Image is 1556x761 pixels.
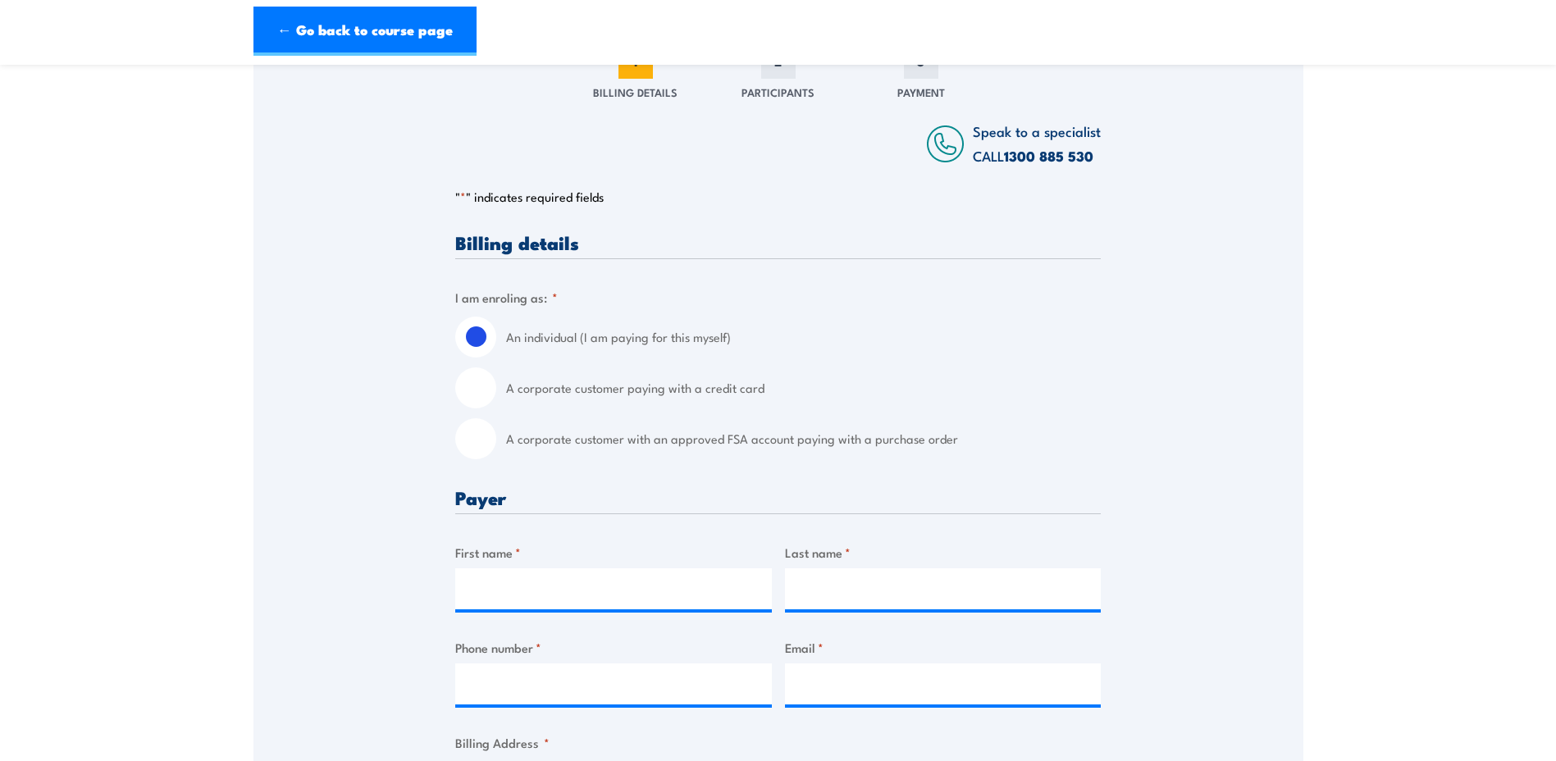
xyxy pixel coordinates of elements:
[455,638,772,657] label: Phone number
[455,233,1101,252] h3: Billing details
[973,121,1101,166] span: Speak to a specialist CALL
[455,189,1101,205] p: " " indicates required fields
[253,7,477,56] a: ← Go back to course page
[593,84,678,100] span: Billing Details
[1004,145,1093,166] a: 1300 885 530
[897,84,945,100] span: Payment
[506,367,1101,408] label: A corporate customer paying with a credit card
[785,543,1102,562] label: Last name
[455,543,772,562] label: First name
[785,638,1102,657] label: Email
[741,84,815,100] span: Participants
[506,317,1101,358] label: An individual (I am paying for this myself)
[455,288,558,307] legend: I am enroling as:
[455,488,1101,507] h3: Payer
[455,733,550,752] legend: Billing Address
[506,418,1101,459] label: A corporate customer with an approved FSA account paying with a purchase order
